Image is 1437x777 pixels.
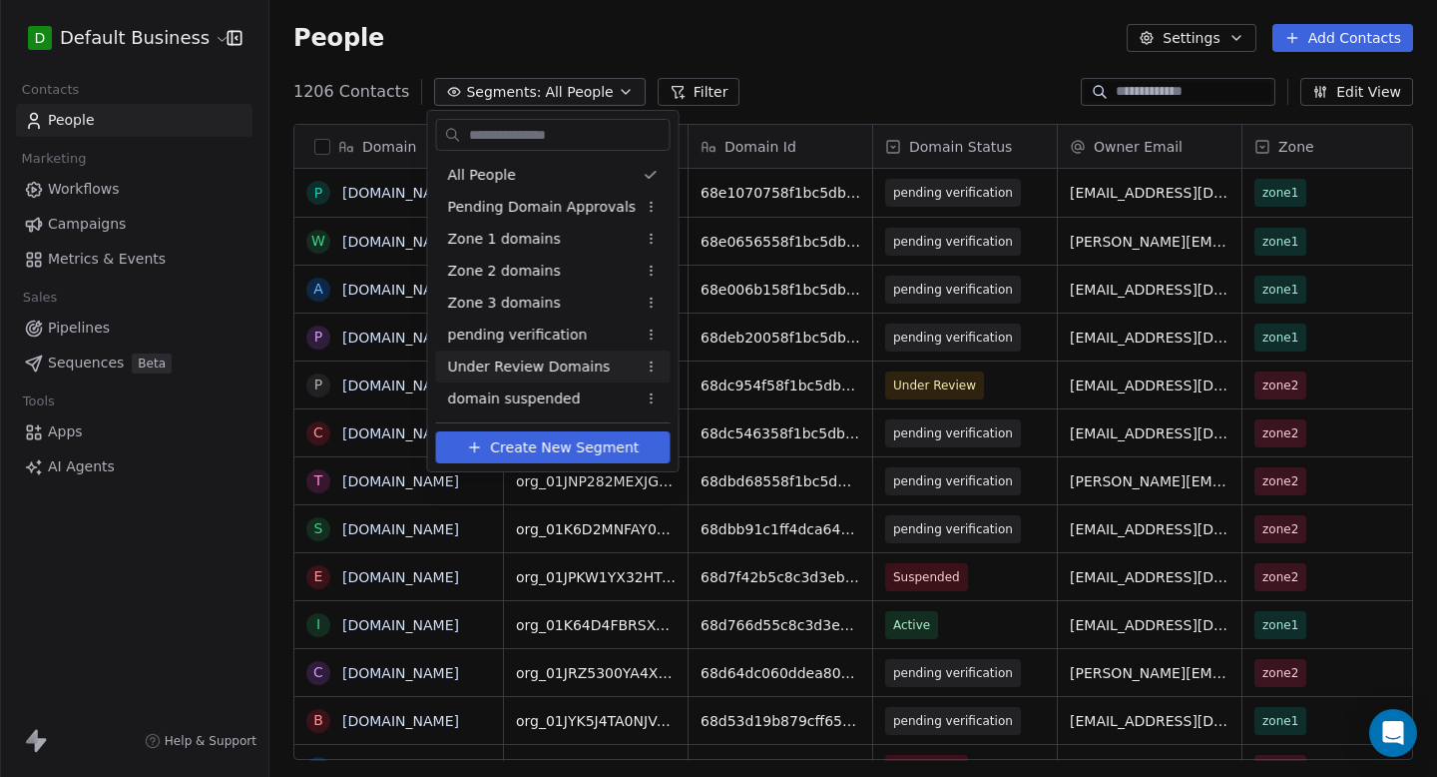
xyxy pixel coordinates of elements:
span: Zone 3 domains [448,293,561,314]
span: Under Review Domains [448,357,611,378]
span: domain suspended [448,388,581,409]
span: Zone 2 domains [448,261,561,282]
span: Zone 1 domains [448,229,561,250]
span: pending verification [448,325,588,346]
div: Suggestions [436,159,671,414]
button: Create New Segment [436,431,671,463]
span: Create New Segment [490,437,639,458]
span: Pending Domain Approvals [448,197,637,218]
span: All People [448,165,516,186]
